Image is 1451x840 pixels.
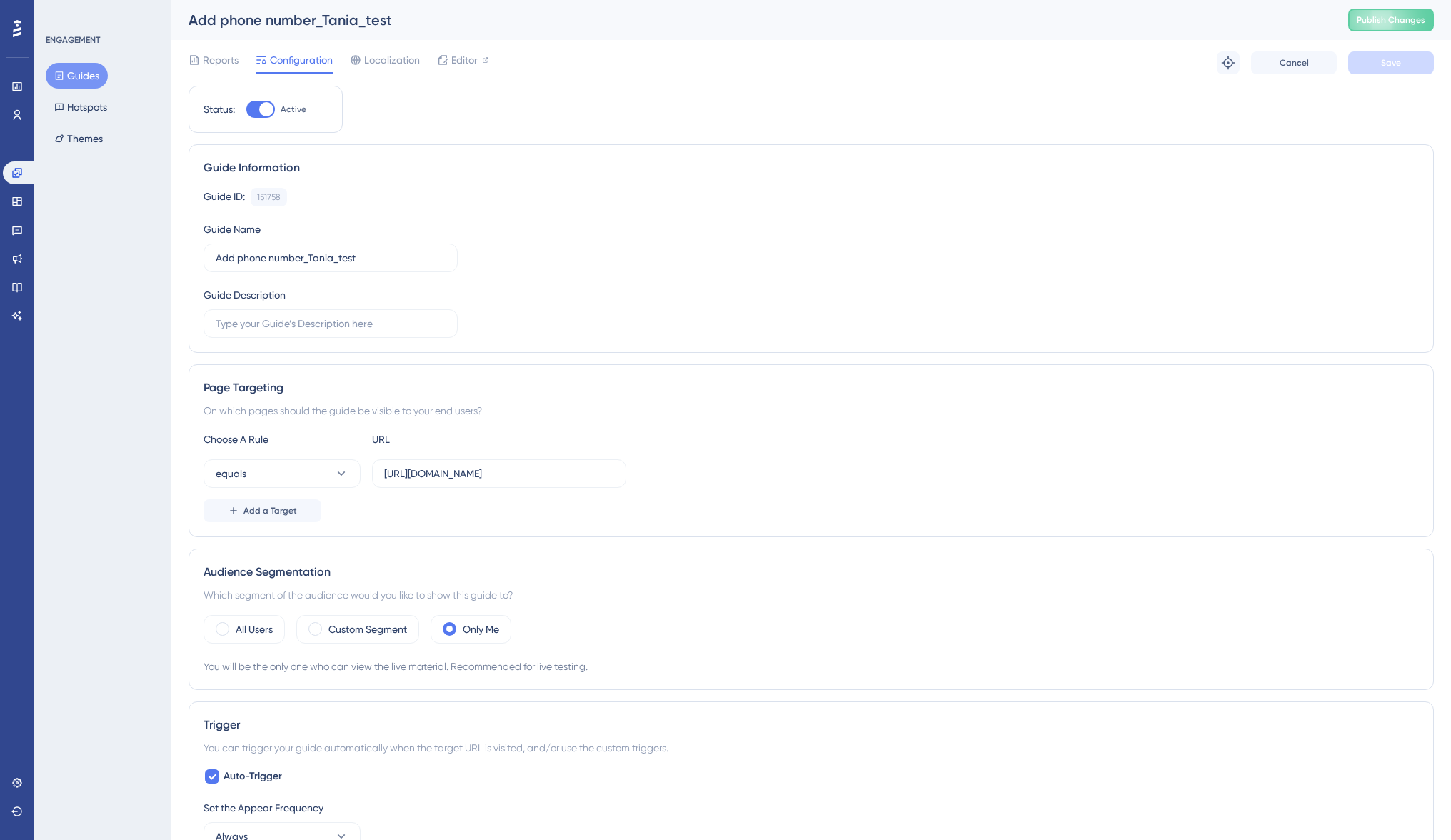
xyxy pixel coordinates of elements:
button: Guides [46,63,108,89]
div: You will be the only one who can view the live material. Recommended for live testing. [204,658,1419,675]
button: Hotspots [46,94,116,120]
label: Only Me [463,621,499,638]
label: Custom Segment [328,621,407,638]
div: Guide ID: [204,188,245,206]
div: Guide Information [204,159,1419,176]
span: Save [1381,57,1401,69]
div: You can trigger your guide automatically when the target URL is visited, and/or use the custom tr... [204,739,1419,756]
div: ENGAGEMENT [46,34,100,46]
input: Type your Guide’s Name here [216,250,446,266]
span: Active [281,104,306,115]
span: Reports [203,51,239,69]
div: Guide Name [204,221,261,238]
label: All Users [236,621,273,638]
span: Auto-Trigger [224,768,282,785]
input: Type your Guide’s Description here [216,316,446,331]
div: Status: [204,101,235,118]
span: Localization [364,51,420,69]
div: URL [372,431,529,448]
div: Audience Segmentation [204,564,1419,581]
span: Configuration [270,51,333,69]
div: Which segment of the audience would you like to show this guide to? [204,586,1419,604]
input: yourwebsite.com/path [384,466,614,481]
div: Guide Description [204,286,286,304]
button: Save [1348,51,1434,74]
span: Editor [451,51,478,69]
button: Add a Target [204,499,321,522]
button: Publish Changes [1348,9,1434,31]
div: Set the Appear Frequency [204,799,1419,816]
div: On which pages should the guide be visible to your end users? [204,402,1419,419]
div: Trigger [204,716,1419,734]
div: Add phone number_Tania_test [189,10,1312,30]
button: equals [204,459,361,488]
div: 151758 [257,191,281,203]
span: Cancel [1280,57,1309,69]
span: equals [216,465,246,482]
button: Themes [46,126,111,151]
span: Add a Target [243,505,297,516]
div: Choose A Rule [204,431,361,448]
div: Page Targeting [204,379,1419,396]
span: Publish Changes [1357,14,1425,26]
button: Cancel [1251,51,1337,74]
